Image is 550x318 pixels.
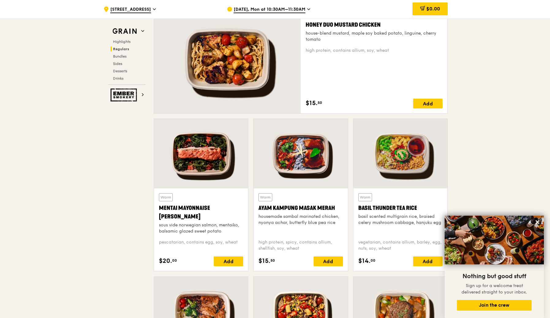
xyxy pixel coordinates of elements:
[371,258,375,263] span: 00
[413,99,443,108] div: Add
[462,273,526,280] span: Nothing but good stuff
[445,216,544,264] img: DSC07876-Edit02-Large.jpeg
[318,100,322,105] span: 50
[426,6,440,12] span: $0.00
[113,62,122,66] span: Sides
[113,69,127,73] span: Desserts
[533,217,542,227] button: Close
[258,204,343,212] div: Ayam Kampung Masak Merah
[413,256,443,266] div: Add
[111,26,139,37] img: Grain web logo
[159,204,243,221] div: Mentai Mayonnaise [PERSON_NAME]
[113,76,123,81] span: Drinks
[111,89,139,101] img: Ember Smokery web logo
[159,239,243,252] div: pescatarian, contains egg, soy, wheat
[113,54,126,59] span: Bundles
[172,258,177,263] span: 00
[214,256,243,266] div: Add
[306,99,318,108] span: $15.
[358,256,371,266] span: $14.
[358,193,372,201] div: Warm
[258,193,272,201] div: Warm
[461,283,527,295] span: Sign up for a welcome treat delivered straight to your inbox.
[258,256,270,266] span: $15.
[110,6,151,13] span: [STREET_ADDRESS]
[258,214,343,226] div: housemade sambal marinated chicken, nyonya achar, butterfly blue pea rice
[358,204,443,212] div: Basil Thunder Tea Rice
[159,222,243,234] div: sous vide norwegian salmon, mentaiko, balsamic glazed sweet potato
[270,258,275,263] span: 50
[457,300,532,311] button: Join the crew
[234,6,305,13] span: [DATE], Mon at 10:30AM–11:30AM
[306,30,443,43] div: house-blend mustard, maple soy baked potato, linguine, cherry tomato
[258,239,343,252] div: high protein, spicy, contains allium, shellfish, soy, wheat
[314,256,343,266] div: Add
[306,21,443,29] div: Honey Duo Mustard Chicken
[358,239,443,252] div: vegetarian, contains allium, barley, egg, nuts, soy, wheat
[306,47,443,54] div: high protein, contains allium, soy, wheat
[159,193,173,201] div: Warm
[113,40,130,44] span: Highlights
[113,47,129,51] span: Regulars
[159,256,172,266] span: $20.
[358,214,443,226] div: basil scented multigrain rice, braised celery mushroom cabbage, hanjuku egg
